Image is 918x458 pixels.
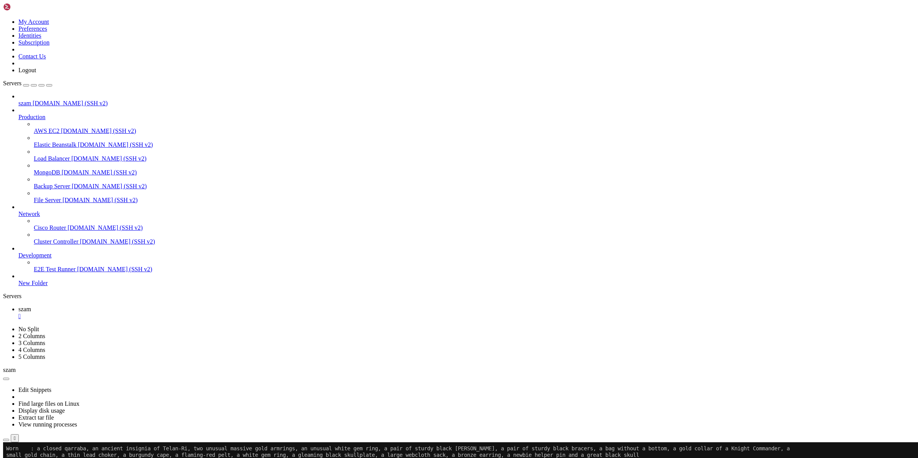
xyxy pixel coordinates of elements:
[3,10,817,16] x-row: small gold chain, a thin lead choker, a burgundy cape, a flaming-red pelt, a white gem ring, a gl...
[34,176,915,190] li: Backup Server [DOMAIN_NAME] (SSH v2)
[3,114,817,121] x-row: Blyth Hunter+ Mardor+ Stryder Ziljin
[34,266,76,272] span: E2E Test Runner
[3,36,817,42] x-row: Other : a twisted dark iron shackle, a ghostly spyglass, a pig whistle, a big glass bottle, a glo...
[34,121,915,134] li: AWS EC2 [DOMAIN_NAME] (SSH v2)
[18,204,915,245] li: Network
[3,271,817,277] x-row: A wide pier before the walls of [GEOGRAPHIC_DATA].
[3,173,817,179] x-row: small gold chain, a thin lead choker, a burgundy cape, a flaming-red pelt, a white gem ring, a gl...
[3,304,817,310] x-row: There are four obvious exits: north, east, south and west.
[3,317,817,323] x-row: A graceful silver-haired elf.
[3,199,817,206] x-row: Other : a twisted dark iron shackle, a ghostly spyglass, a pig whistle, a big glass bottle, a glo...
[3,382,817,388] x-row: _________Genesis_________________________________________________________________________________...
[18,25,47,32] a: Preferences
[18,400,80,407] a: Find large files on Linux
[34,169,915,176] a: MongoDB [DOMAIN_NAME] (SSH v2)
[18,252,915,259] a: Development
[3,16,817,23] x-row: You are wearing around your neck a silver chain with a black obsidian rune hanging from it.
[18,100,31,106] span: szam
[3,369,817,375] x-row: Two translucent red berries and a broken hooded dark-robe.
[18,32,41,39] a: Identities
[3,323,817,330] x-row: You open the impressive ruby-speckled money-sack.
[3,3,817,10] x-row: Worn : a closed qarraba, an ancient insignia of Telan-Ri, two unusual massive gold armrings, an u...
[3,147,817,153] x-row: You are a [PERSON_NAME] of Gont.
[18,421,77,428] a: View running processes
[18,93,915,107] li: szam [DOMAIN_NAME] (SSH v2)
[3,284,817,290] x-row: A long flat ferry.
[3,3,47,11] img: Shellngn
[3,80,52,86] a: Servers
[3,42,817,49] x-row: You close the impressive ruby-speckled money-sack.
[3,330,817,336] x-row: You get many arena coins, eleven platinum coins, many sybarun coins, many copper coins, many silv...
[3,80,22,86] span: Servers
[18,114,915,121] a: Production
[18,100,915,107] a: szam [DOMAIN_NAME] (SSH v2)
[34,231,915,245] li: Cluster Controller [DOMAIN_NAME] (SSH v2)
[18,353,45,360] a: 5 Columns
[18,333,45,339] a: 2 Columns
[3,140,817,147] x-row: You are supporting the war efforts of the Knights of Solamnia.
[72,183,147,189] span: [DOMAIN_NAME] (SSH v2)
[18,313,915,320] div: 
[3,192,817,199] x-row: Weapons : an onyx sword, two jagged-edged daggers, a black-tipped spear, a polished steel [PERSON...
[3,375,817,382] x-row: You close the impressive ruby-speckled money-sack.
[18,252,51,259] span: Development
[18,306,915,320] a: szam
[11,434,19,442] button: 
[3,179,817,186] x-row: You are wearing around your neck a silver chain with a black obsidian rune hanging from it.
[71,155,147,162] span: [DOMAIN_NAME] (SSH v2)
[3,349,817,356] x-row: You give your ticket to the graceful silver-haired elf and board the strange gleaming vessel.
[34,128,60,134] span: AWS EC2
[34,190,915,204] li: File Server [DOMAIN_NAME] (SSH v2)
[3,336,817,343] x-row: You get a faintly glowing ticket from the graceful silver-haired elf.
[3,277,817,284] x-row: There is one obvious exit: south.
[18,326,39,332] a: No Split
[34,155,70,162] span: Load Balancer
[3,68,817,75] x-row: Faery Qwer+ Voli* Cotillion
[3,166,817,173] x-row: Worn : a closed qarraba, an ancient insignia of Telan-Ri, two unusual massive gold armrings, an u...
[3,310,817,317] x-row: A strange gleaming vessel, six elongated slender leaves and Genesis ShipLines sign.
[3,186,817,192] x-row: You have your scabbard strapped to your back and it is empty.
[34,155,915,162] a: Load Balancer [DOMAIN_NAME] (SSH v2)
[18,414,54,421] a: Extract tar file
[3,108,817,114] x-row: Asma* Exosphere* [PERSON_NAME] [PERSON_NAME]
[3,232,817,238] x-row: The prow gleams with brilliant illumination as the ferry speeds onward through the water.
[18,211,40,217] span: Network
[3,101,817,108] x-row: [PERSON_NAME] [PERSON_NAME]*+ Wyork*
[34,183,70,189] span: Backup Server
[18,280,48,286] span: New Folder
[34,169,60,176] span: MongoDB
[18,67,36,73] a: Logout
[77,266,152,272] span: [DOMAIN_NAME] (SSH v2)
[34,238,78,245] span: Cluster Controller
[18,347,45,353] a: 4 Columns
[3,290,817,297] x-row: An old silver-haired elf.
[3,258,817,264] x-row: The old silver-haired elf leaves the ship.
[3,219,817,225] x-row: An old silver-haired elf arrives.
[3,75,184,81] span: Harlot+ Rache+ [PERSON_NAME] Khaelvarnas
[3,95,817,101] x-row: [PERSON_NAME]* Vivienne*
[3,134,817,140] x-row: Wielded : a blackened magnificent longsword in your right hand and an azure rune-etched longsword...
[18,273,915,287] li: New Folder
[3,55,817,62] x-row: Akat Kvator* Raxton+ -wizards- Santetra
[34,238,915,245] a: Cluster Controller [DOMAIN_NAME] (SSH v2)
[3,264,817,271] x-row: You leave the ship.
[3,212,817,219] x-row: You feel a great shift in the market as [PERSON_NAME] enters the world of Genesis.
[34,224,915,231] a: Cisco Router [DOMAIN_NAME] (SSH v2)
[3,160,817,166] x-row: You are wearing a golden scabbard.
[3,206,817,212] x-row: Your black wooden paddle hums for a moment as an unusual red-gold cloak of the house of [PERSON_N...
[3,343,817,349] x-row: You put two gold coins, many silver coins, many copper coins, many sybarun coins, eleven platinum...
[3,127,817,134] x-row: [PERSON_NAME] Mhead Verid
[3,388,817,395] x-row: s
[3,23,817,29] x-row: You have your scabbard strapped to your back and it is empty.
[33,100,108,106] span: [DOMAIN_NAME] (SSH v2)
[18,407,65,414] a: Display disk usage
[34,141,915,148] a: Elastic Beanstalk [DOMAIN_NAME] (SSH v2)
[34,141,76,148] span: Elastic Beanstalk
[34,162,915,176] li: MongoDB [DOMAIN_NAME] (SSH v2)
[18,245,915,273] li: Development
[3,238,817,245] x-row: The prow gleams with brilliant illumination as the ferry speeds onward through the water.
[14,435,16,441] div: 
[3,121,817,127] x-row: Bones Kesh* Melancholia+ Treo
[34,259,915,273] li: E2E Test Runner [DOMAIN_NAME] (SSH v2)
[18,53,46,60] a: Contact Us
